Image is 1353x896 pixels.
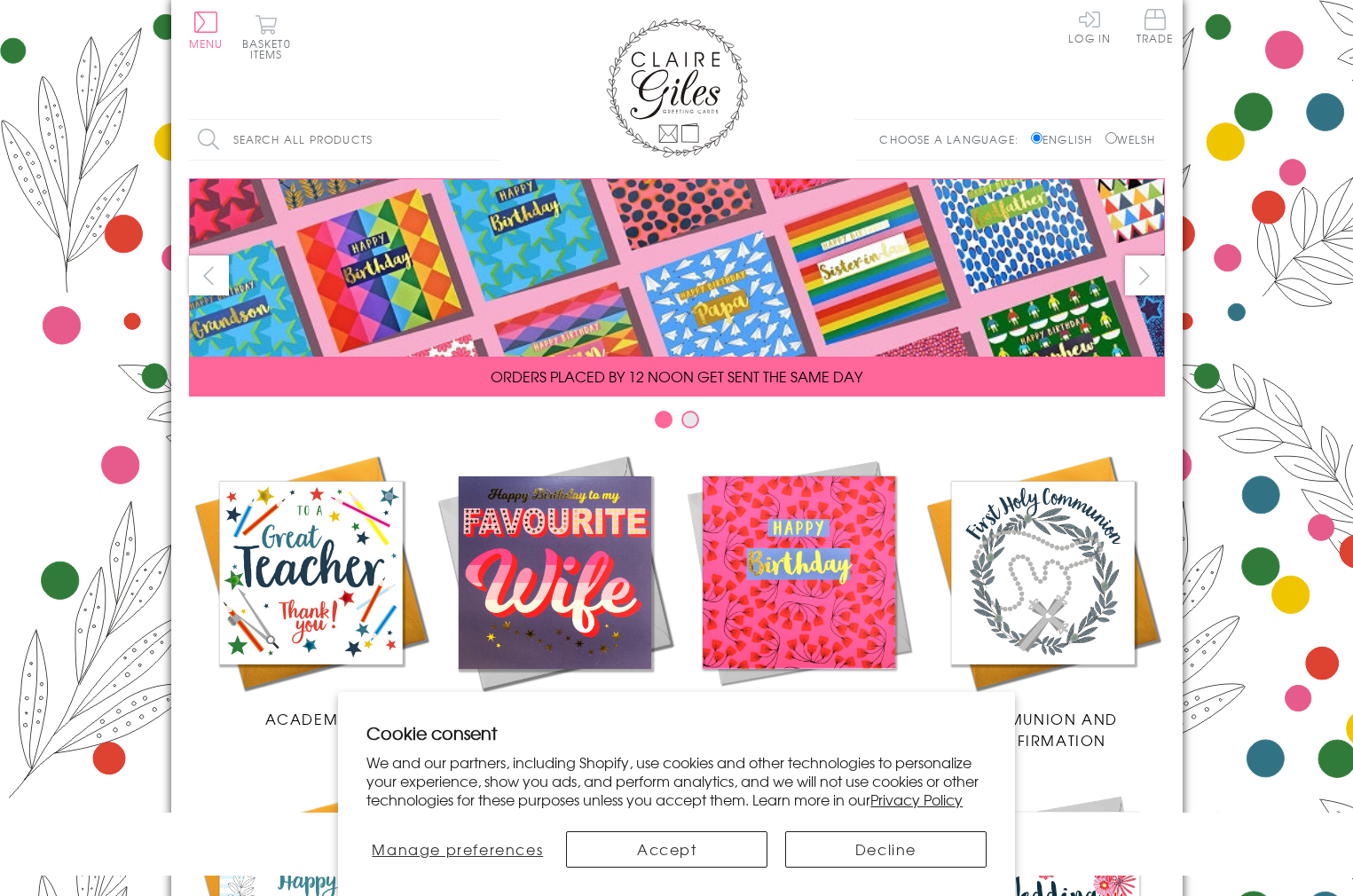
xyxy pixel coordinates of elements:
[606,18,748,158] img: Claire Giles Greetings Cards
[870,789,963,810] a: Privacy Policy
[482,120,500,160] input: Search
[1137,9,1174,47] a: Trade
[566,831,767,868] button: Accept
[491,365,862,387] span: ORDERS PLACED BY 12 NOON GET SENT THE SAME DAY
[785,831,987,868] button: Decline
[677,451,921,729] a: Birthdays
[921,451,1165,751] a: Communion and Confirmation
[879,131,1027,147] p: Choose a language:
[1031,132,1042,144] input: English
[366,831,548,868] button: Manage preferences
[366,753,987,808] p: We and our partners, including Shopify, use cookies and other technologies to personalize your ex...
[189,451,433,729] a: Academic
[967,708,1118,751] span: Communion and Confirmation
[655,411,673,428] button: Carousel Page 1 (Current Slide)
[265,708,357,729] span: Academic
[681,411,699,428] button: Carousel Page 2
[366,720,987,745] h2: Cookie consent
[189,255,229,295] button: prev
[189,410,1165,437] div: Carousel Pagination
[189,12,224,49] button: Menu
[189,120,500,160] input: Search all products
[372,838,543,860] span: Manage preferences
[1137,9,1174,43] span: Trade
[242,14,291,59] button: Basket0 items
[250,35,291,62] span: 0 items
[189,35,224,51] span: Menu
[1105,132,1117,144] input: Welsh
[1068,9,1111,43] a: Log In
[1031,131,1101,147] label: English
[433,451,677,729] a: New Releases
[1105,131,1156,147] label: Welsh
[1125,255,1165,295] button: next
